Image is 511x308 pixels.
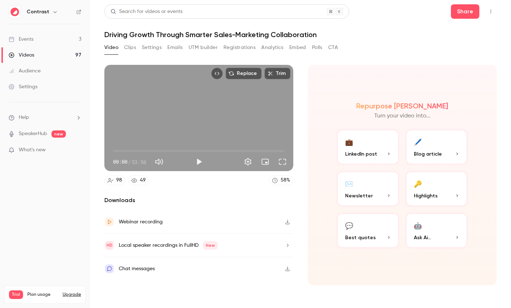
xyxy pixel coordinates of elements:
[345,220,353,231] div: 💬
[167,42,182,53] button: Emails
[140,177,146,184] div: 49
[345,192,373,200] span: Newsletter
[9,6,21,18] img: Contrast
[356,102,448,110] h2: Repurpose [PERSON_NAME]
[374,112,430,120] p: Turn your video into...
[9,67,41,75] div: Audience
[110,8,182,15] div: Search for videos or events
[192,155,206,169] button: Play
[226,68,262,79] button: Replace
[281,177,290,184] div: 58 %
[203,241,218,250] span: New
[264,68,290,79] button: Trim
[27,292,58,298] span: Plan usage
[128,175,149,185] a: 49
[104,175,125,185] a: 98
[414,150,442,158] span: Blog article
[414,192,438,200] span: Highlights
[485,6,497,17] button: Top Bar Actions
[124,42,136,53] button: Clips
[269,175,293,185] a: 58%
[451,4,479,19] button: Share
[414,220,422,231] div: 🤖
[113,158,146,166] div: 00:00
[9,36,33,43] div: Events
[104,196,293,205] h2: Downloads
[51,130,66,138] span: new
[345,136,353,147] div: 💼
[405,213,468,249] button: 🤖Ask Ai...
[9,290,23,299] span: Trial
[27,8,49,15] h6: Contrast
[258,155,272,169] button: Turn on miniplayer
[119,218,163,226] div: Webinar recording
[19,146,46,154] span: What's new
[63,292,81,298] button: Upgrade
[345,178,353,189] div: ✉️
[142,42,162,53] button: Settings
[336,213,399,249] button: 💬Best quotes
[261,42,284,53] button: Analytics
[152,155,166,169] button: Mute
[336,129,399,165] button: 💼LinkedIn post
[336,171,399,207] button: ✉️Newsletter
[223,42,256,53] button: Registrations
[189,42,218,53] button: UTM builder
[289,42,306,53] button: Embed
[104,30,497,39] h1: Driving Growth Through Smarter Sales-Marketing Collaboration
[128,158,131,166] span: /
[405,129,468,165] button: 🖊️Blog article
[119,241,218,250] div: Local speaker recordings in FullHD
[241,155,255,169] button: Settings
[119,264,155,273] div: Chat messages
[104,42,118,53] button: Video
[211,68,223,79] button: Embed video
[405,171,468,207] button: 🔑Highlights
[345,150,377,158] span: LinkedIn post
[345,234,376,241] span: Best quotes
[414,178,422,189] div: 🔑
[132,158,146,166] span: 53:50
[19,114,29,121] span: Help
[9,83,37,90] div: Settings
[113,158,127,166] span: 00:00
[328,42,338,53] button: CTA
[9,52,34,59] div: Videos
[414,136,422,147] div: 🖊️
[312,42,322,53] button: Polls
[116,177,122,184] div: 98
[9,114,81,121] li: help-dropdown-opener
[19,130,47,138] a: SpeakerHub
[414,234,431,241] span: Ask Ai...
[275,155,290,169] button: Full screen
